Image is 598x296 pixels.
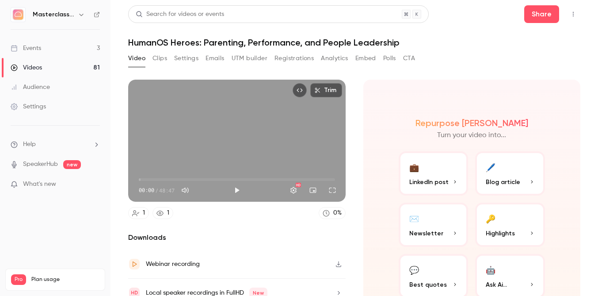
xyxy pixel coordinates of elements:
button: Settings [285,181,302,199]
img: Masterclass Channel [11,8,25,22]
button: UTM builder [232,51,267,65]
button: Share [524,5,559,23]
span: What's new [23,180,56,189]
iframe: Noticeable Trigger [89,181,100,188]
button: Analytics [321,51,348,65]
div: Events [11,44,41,53]
button: Trim [310,83,342,97]
div: 💼 [409,160,419,174]
span: 00:00 [139,186,154,194]
div: 💬 [409,263,419,277]
button: Play [228,181,246,199]
button: Embed [355,51,376,65]
span: Highlights [486,229,515,238]
div: 🤖 [486,263,495,277]
button: 🔑Highlights [475,203,545,247]
a: 1 [152,207,173,219]
span: Best quotes [409,280,447,289]
div: 1 [167,208,169,218]
span: Blog article [486,177,520,187]
li: help-dropdown-opener [11,140,100,149]
button: Registrations [274,51,314,65]
button: Polls [383,51,396,65]
div: Settings [11,102,46,111]
a: 0% [319,207,346,219]
a: 1 [128,207,149,219]
div: 🔑 [486,211,495,225]
div: Audience [11,83,50,92]
a: SpeakerHub [23,160,58,169]
span: Plan usage [31,276,99,283]
span: Newsletter [409,229,443,238]
h1: HumanOS Heroes: Parenting, Performance, and People Leadership [128,37,580,48]
div: Videos [11,63,42,72]
div: ✉️ [409,211,419,225]
span: LinkedIn post [409,177,449,187]
p: Turn your video into... [437,130,506,141]
button: Clips [152,51,167,65]
div: 0 % [333,208,342,218]
span: new [63,160,81,169]
span: / [155,186,158,194]
button: Full screen [324,181,341,199]
span: Help [23,140,36,149]
div: Search for videos or events [136,10,224,19]
div: 🖊️ [486,160,495,174]
span: Pro [11,274,26,285]
button: Turn on miniplayer [304,181,322,199]
button: CTA [403,51,415,65]
h2: Downloads [128,232,346,243]
div: 1 [143,208,145,218]
button: 💼LinkedIn post [399,151,468,196]
span: 48:47 [159,186,175,194]
span: Ask Ai... [486,280,507,289]
button: 🖊️Blog article [475,151,545,196]
button: Top Bar Actions [566,7,580,21]
h2: Repurpose [PERSON_NAME] [415,118,528,128]
h6: Masterclass Channel [33,10,74,19]
button: ✉️Newsletter [399,203,468,247]
div: 00:00 [139,186,175,194]
button: Video [128,51,145,65]
button: Settings [174,51,198,65]
button: Embed video [293,83,307,97]
button: Emails [206,51,224,65]
div: Webinar recording [146,259,200,269]
button: Mute [176,181,194,199]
